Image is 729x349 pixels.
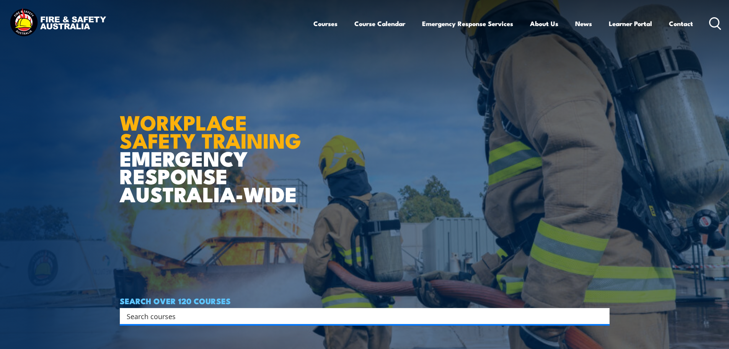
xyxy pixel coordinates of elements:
[127,310,593,322] input: Search input
[354,13,405,34] a: Course Calendar
[669,13,693,34] a: Contact
[120,106,301,156] strong: WORKPLACE SAFETY TRAINING
[596,311,607,321] button: Search magnifier button
[120,94,307,203] h1: EMERGENCY RESPONSE AUSTRALIA-WIDE
[530,13,558,34] a: About Us
[609,13,652,34] a: Learner Portal
[313,13,338,34] a: Courses
[422,13,513,34] a: Emergency Response Services
[575,13,592,34] a: News
[120,297,610,305] h4: SEARCH OVER 120 COURSES
[128,311,594,321] form: Search form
